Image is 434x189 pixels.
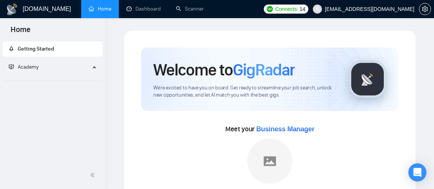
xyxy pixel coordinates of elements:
[419,3,431,15] button: setting
[153,60,295,80] h1: Welcome to
[408,163,426,181] div: Open Intercom Messenger
[225,125,314,133] span: Meet your
[267,6,273,12] img: upwork-logo.png
[419,6,431,12] a: setting
[419,6,431,12] span: setting
[9,64,14,69] span: fund-projection-screen
[6,3,18,15] img: logo
[5,24,37,40] span: Home
[9,46,14,51] span: rocket
[176,6,204,12] a: searchScanner
[349,60,386,98] img: gigradar-logo.png
[233,60,295,80] span: GigRadar
[153,85,337,99] span: We're excited to have you on board. Get ready to streamline your job search, unlock new opportuni...
[315,6,320,12] span: user
[9,64,38,70] span: Academy
[90,171,97,179] span: double-left
[126,6,161,12] a: dashboardDashboard
[3,41,103,57] li: Getting Started
[256,125,314,133] span: Business Manager
[247,138,292,184] img: placeholder.png
[89,6,111,12] a: homeHome
[275,5,298,13] span: Connects:
[300,5,305,13] span: 14
[18,46,54,52] span: Getting Started
[18,64,38,70] span: Academy
[3,78,103,83] li: Academy Homepage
